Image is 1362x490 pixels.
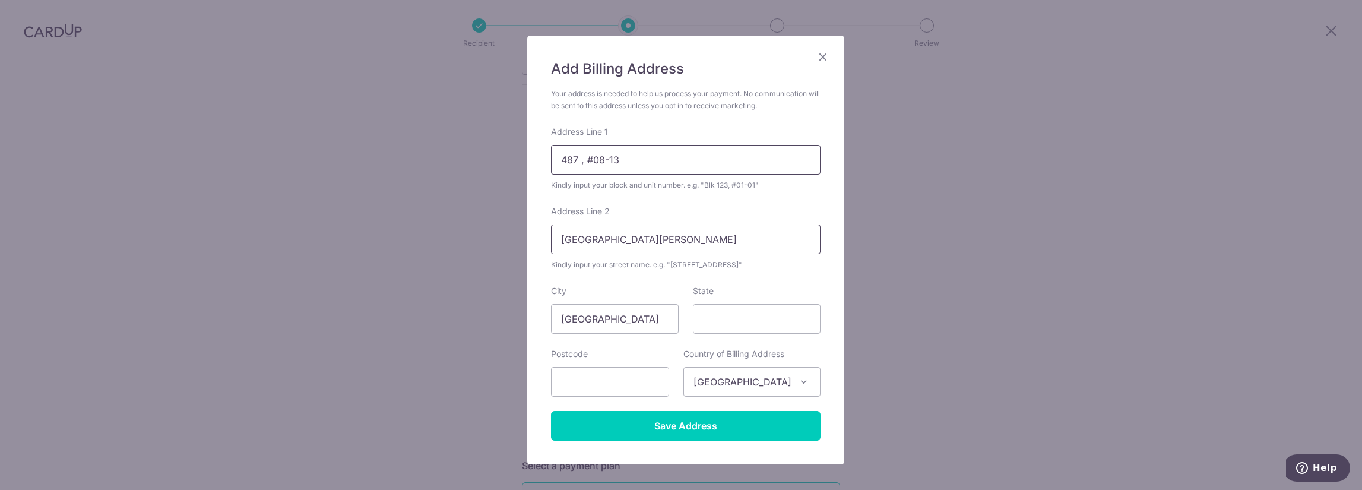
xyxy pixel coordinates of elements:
iframe: Opens a widget where you can find more information [1286,454,1350,484]
label: Address Line 2 [551,206,610,217]
h5: Add Billing Address [551,59,821,78]
input: Save Address [551,411,821,441]
label: Address Line 1 [551,126,608,138]
label: Country of Billing Address [683,348,784,360]
span: Singapore [683,367,821,397]
div: Your address is needed to help us process your payment. No communication will be sent to this add... [551,88,821,112]
label: City [551,285,566,297]
label: State [693,285,714,297]
span: Singapore [684,368,820,396]
div: Kindly input your street name. e.g. "[STREET_ADDRESS]" [551,259,821,271]
div: Kindly input your block and unit number. e.g. "Blk 123, #01-01" [551,179,821,191]
button: Close [816,50,830,64]
label: Postcode [551,348,588,360]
